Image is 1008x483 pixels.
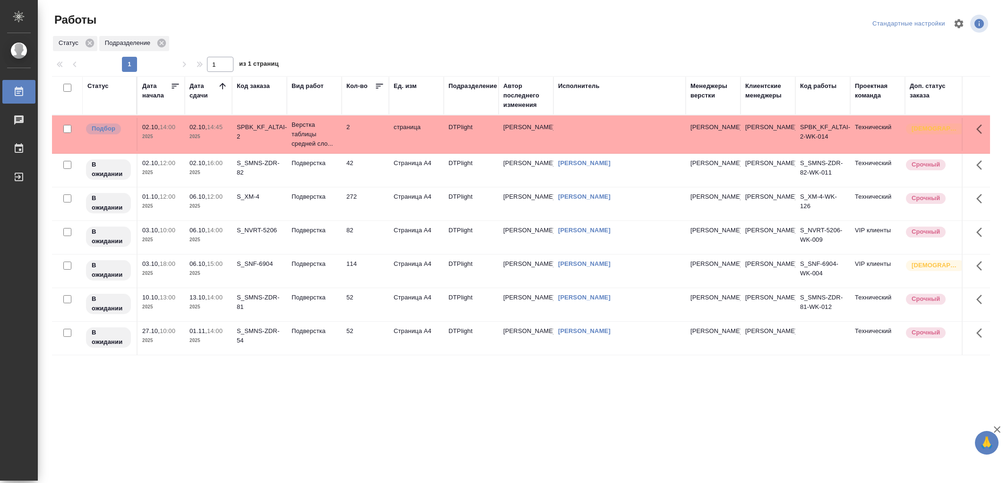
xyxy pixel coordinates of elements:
p: 14:00 [207,294,223,301]
div: Автор последнего изменения [503,81,549,110]
div: S_SMNS-ZDR-82 [237,158,282,177]
td: S_XM-4-WK-126 [795,187,850,220]
td: DTPlight [444,288,499,321]
p: Подверстка [292,226,337,235]
td: VIP клиенты [850,221,905,254]
p: Срочный [912,328,940,337]
p: 13.10, [190,294,207,301]
p: Верстка таблицы средней сло... [292,120,337,149]
span: 🙏 [979,433,995,453]
td: S_SMNS-ZDR-81-WK-012 [795,288,850,321]
p: [PERSON_NAME] [690,158,736,168]
button: Здесь прячутся важные кнопки [971,154,993,176]
p: [PERSON_NAME] [690,293,736,302]
td: Технический [850,288,905,321]
div: Статус [87,81,109,91]
p: 2025 [190,202,227,211]
p: 18:00 [160,260,175,267]
div: split button [870,17,948,31]
td: [PERSON_NAME] [741,221,795,254]
div: S_XM-4 [237,192,282,202]
p: 02.10, [190,159,207,167]
p: 2025 [190,168,227,177]
div: Исполнитель назначен, приступать к работе пока рано [85,226,132,248]
div: Доп. статус заказа [910,81,959,100]
div: Вид работ [292,81,324,91]
p: 14:00 [207,227,223,234]
td: Страница А4 [389,154,444,187]
div: Исполнитель [558,81,600,91]
p: 2025 [142,302,180,312]
p: 2025 [190,336,227,345]
p: В ожидании [92,261,125,280]
p: Подбор [92,124,115,133]
p: 12:00 [207,193,223,200]
div: Подразделение [448,81,497,91]
div: Код работы [800,81,836,91]
span: Посмотреть информацию [970,15,990,33]
button: Здесь прячутся важные кнопки [971,221,993,244]
a: [PERSON_NAME] [558,159,611,167]
p: [PERSON_NAME] [690,226,736,235]
td: [PERSON_NAME] [499,221,553,254]
div: S_NVRT-5206 [237,226,282,235]
td: Технический [850,187,905,220]
div: Ед. изм [394,81,417,91]
span: Работы [52,12,96,27]
p: 14:00 [160,123,175,131]
p: 01.11, [190,327,207,334]
p: В ожидании [92,193,125,212]
td: DTPlight [444,154,499,187]
a: [PERSON_NAME] [558,260,611,267]
p: Срочный [912,193,940,203]
div: Исполнитель назначен, приступать к работе пока рано [85,293,132,315]
p: 15:00 [207,260,223,267]
td: Страница А4 [389,187,444,220]
p: 16:00 [207,159,223,167]
div: S_SMNS-ZDR-54 [237,326,282,345]
p: В ожидании [92,227,125,246]
div: Подразделение [99,36,169,51]
td: [PERSON_NAME] [499,288,553,321]
div: Исполнитель назначен, приступать к работе пока рано [85,326,132,349]
button: 🙏 [975,431,999,455]
p: Подверстка [292,259,337,269]
td: DTPlight [444,221,499,254]
div: Исполнитель назначен, приступать к работе пока рано [85,259,132,281]
div: Клиентские менеджеры [745,81,791,100]
p: Подверстка [292,293,337,302]
button: Здесь прячутся важные кнопки [971,118,993,141]
span: Настроить таблицу [948,12,970,35]
a: [PERSON_NAME] [558,294,611,301]
p: [PERSON_NAME] [690,326,736,336]
p: [PERSON_NAME] [690,123,736,132]
p: 14:45 [207,123,223,131]
td: 2 [342,118,389,151]
td: 82 [342,221,389,254]
td: 42 [342,154,389,187]
p: 06.10, [190,227,207,234]
span: из 1 страниц [239,58,279,72]
td: Страница А4 [389,255,444,288]
div: Менеджеры верстки [690,81,736,100]
p: [PERSON_NAME] [690,192,736,202]
p: 2025 [142,202,180,211]
p: 2025 [190,269,227,278]
p: В ожидании [92,294,125,313]
div: S_SNF-6904 [237,259,282,269]
p: 2025 [142,269,180,278]
p: 14:00 [207,327,223,334]
td: 52 [342,288,389,321]
p: 10.10, [142,294,160,301]
p: 10:00 [160,227,175,234]
button: Здесь прячутся важные кнопки [971,255,993,277]
div: Дата сдачи [190,81,218,100]
td: DTPlight [444,187,499,220]
p: Срочный [912,160,940,169]
p: 2025 [190,132,227,141]
p: 02.10, [142,159,160,167]
td: 52 [342,322,389,355]
p: [DEMOGRAPHIC_DATA] [912,261,959,270]
td: [PERSON_NAME] [499,322,553,355]
a: [PERSON_NAME] [558,193,611,200]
